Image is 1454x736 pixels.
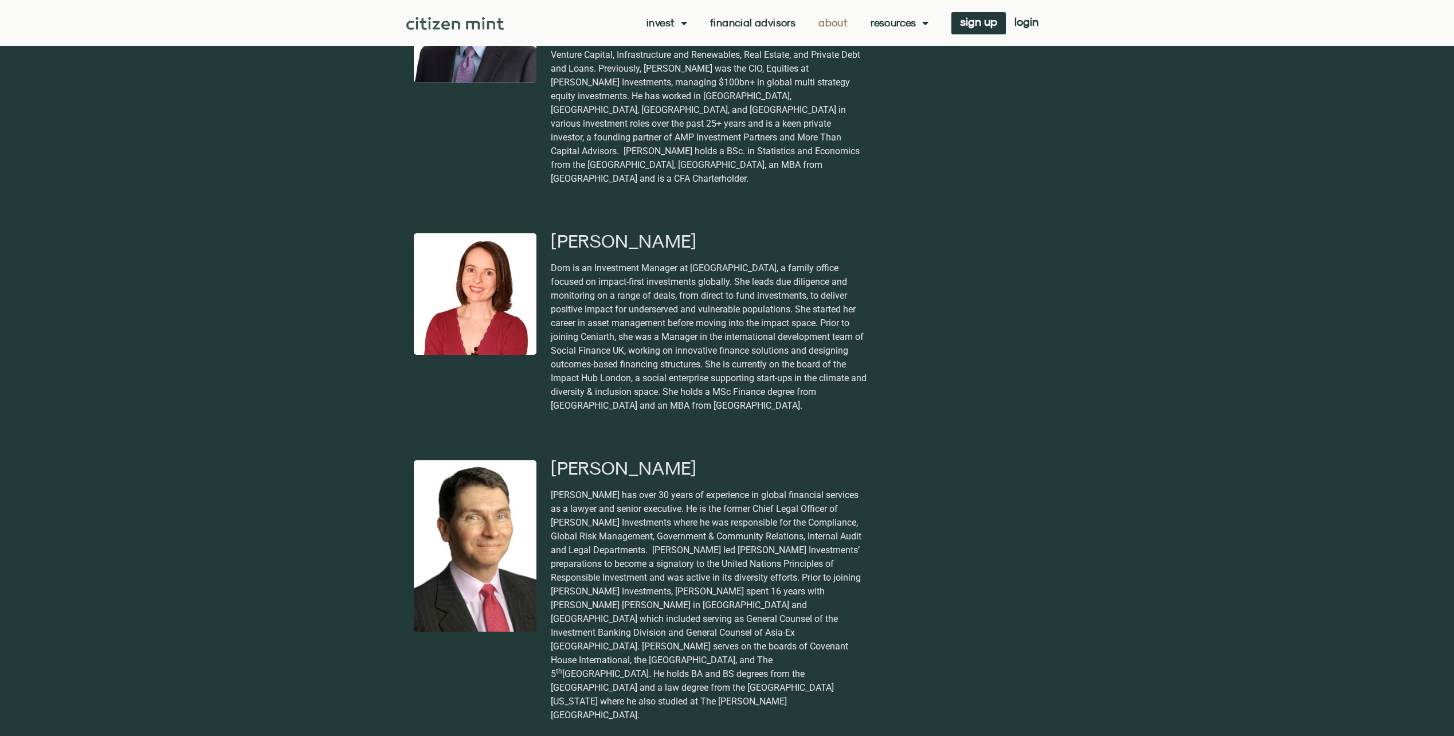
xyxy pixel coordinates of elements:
[1014,18,1038,26] span: login
[871,17,928,29] a: Resources
[551,232,1040,250] h2: [PERSON_NAME]
[960,18,997,26] span: sign up
[551,261,868,413] p: Dom is an Investment Manager at [GEOGRAPHIC_DATA], a family office focused on impact-first invest...
[551,459,1040,477] h2: [PERSON_NAME]
[556,667,562,675] sup: th
[710,17,795,29] a: Financial Advisors
[406,17,504,30] img: Citizen Mint
[951,12,1006,34] a: sign up
[1006,12,1047,34] a: login
[646,17,687,29] a: Invest
[818,17,848,29] a: About
[551,488,868,722] p: [PERSON_NAME] has over 30 years of experience in global financial services as a lawyer and senior...
[646,17,928,29] nav: Menu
